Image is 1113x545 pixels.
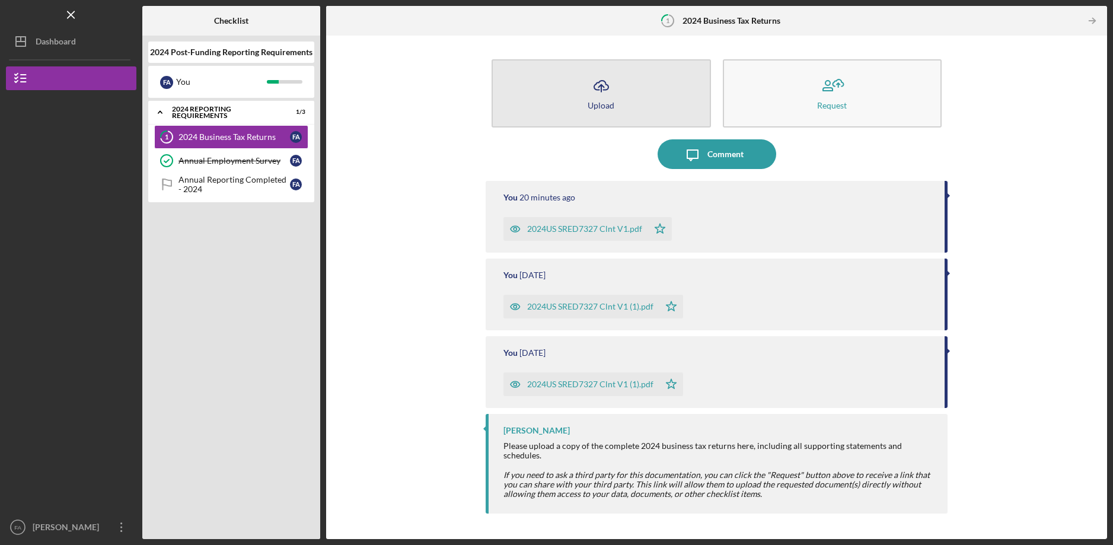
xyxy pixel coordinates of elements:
[503,217,672,241] button: 2024US SRED7327 Clnt V1.pdf
[503,270,518,280] div: You
[178,156,290,165] div: Annual Employment Survey
[176,72,267,92] div: You
[503,193,518,202] div: You
[666,17,669,24] tspan: 1
[588,101,614,110] div: Upload
[36,30,76,56] div: Dashboard
[172,106,276,119] div: 2024 Reporting Requirements
[707,139,744,169] div: Comment
[503,426,570,435] div: [PERSON_NAME]
[503,348,518,358] div: You
[6,30,136,53] button: Dashboard
[519,193,575,202] time: 2025-08-11 11:59
[527,302,653,311] div: 2024US SRED7327 Clnt V1 (1).pdf
[154,149,308,173] a: Annual Employment SurveyFA
[178,132,290,142] div: 2024 Business Tax Returns
[503,470,930,499] em: If you need to ask a third party for this documentation, you can click the "Request" button above...
[290,179,302,190] div: F A
[154,125,308,149] a: 12024 Business Tax ReturnsFA
[284,109,305,116] div: 1 / 3
[154,173,308,196] a: Annual Reporting Completed - 2024FA
[683,16,780,26] b: 2024 Business Tax Returns
[527,380,653,389] div: 2024US SRED7327 Clnt V1 (1).pdf
[14,524,21,531] text: FA
[503,295,683,318] button: 2024US SRED7327 Clnt V1 (1).pdf
[817,101,847,110] div: Request
[165,133,168,141] tspan: 1
[503,470,935,499] div: ​
[658,139,776,169] button: Comment
[290,131,302,143] div: F A
[723,59,942,128] button: Request
[150,47,312,57] b: 2024 Post-Funding Reporting Requirements
[527,224,642,234] div: 2024US SRED7327 Clnt V1.pdf
[214,16,248,26] b: Checklist
[519,348,546,358] time: 2025-07-30 15:19
[503,372,683,396] button: 2024US SRED7327 Clnt V1 (1).pdf
[503,441,935,460] div: Please upload a copy of the complete 2024 business tax returns here, including all supporting sta...
[6,515,136,539] button: FA[PERSON_NAME]
[492,59,710,128] button: Upload
[519,270,546,280] time: 2025-07-30 15:20
[290,155,302,167] div: F A
[30,515,107,542] div: [PERSON_NAME]
[178,175,290,194] div: Annual Reporting Completed - 2024
[160,76,173,89] div: F A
